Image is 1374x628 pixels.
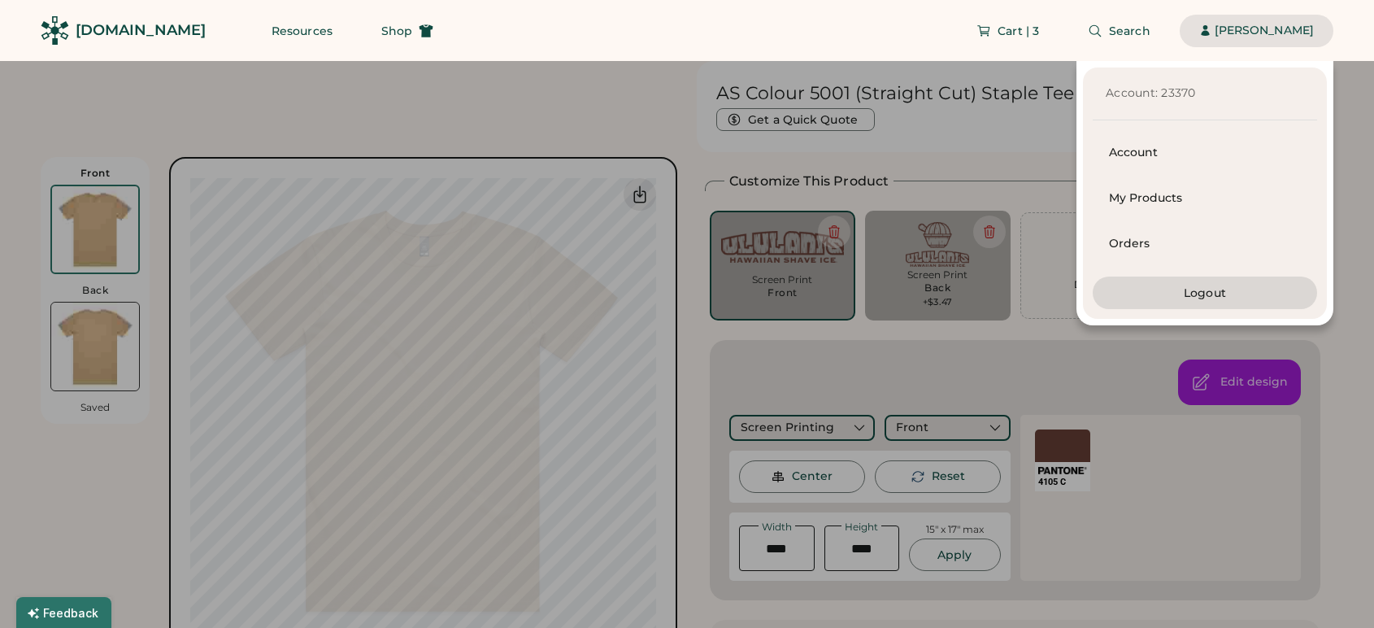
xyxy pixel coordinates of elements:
[76,20,206,41] div: [DOMAIN_NAME]
[1106,85,1304,102] div: Account: 23370
[1093,277,1317,309] button: Logout
[957,15,1059,47] button: Cart | 3
[1109,25,1150,37] span: Search
[1109,236,1301,252] div: Orders
[381,25,412,37] span: Shop
[362,15,453,47] button: Shop
[1297,555,1367,625] iframe: Front Chat
[252,15,352,47] button: Resources
[41,16,69,45] img: Rendered Logo - Screens
[1215,23,1314,39] div: [PERSON_NAME]
[1109,145,1301,161] div: Account
[1109,190,1301,207] div: My Products
[998,25,1039,37] span: Cart | 3
[1068,15,1170,47] button: Search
